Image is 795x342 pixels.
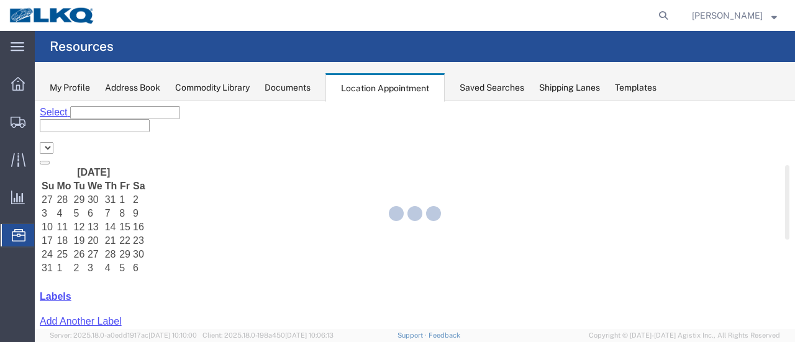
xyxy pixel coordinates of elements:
[50,31,114,62] h4: Resources
[84,161,96,173] td: 5
[70,133,83,146] td: 21
[98,147,111,160] td: 30
[5,190,37,200] a: Labels
[39,147,51,160] td: 26
[98,161,111,173] td: 6
[39,79,51,91] th: Tu
[39,120,51,132] td: 12
[52,79,68,91] th: We
[6,133,20,146] td: 17
[21,65,96,78] th: [DATE]
[52,106,68,119] td: 6
[6,106,20,119] td: 3
[148,331,197,339] span: [DATE] 10:10:00
[98,79,111,91] th: Sa
[98,133,111,146] td: 23
[39,133,51,146] td: 19
[615,81,656,94] div: Templates
[325,73,445,102] div: Location Appointment
[39,161,51,173] td: 2
[692,9,763,22] span: Sopha Sam
[70,147,83,160] td: 28
[70,161,83,173] td: 4
[84,120,96,132] td: 15
[6,161,20,173] td: 31
[105,81,160,94] div: Address Book
[21,106,37,119] td: 4
[429,331,460,339] a: Feedback
[589,330,780,341] span: Copyright © [DATE]-[DATE] Agistix Inc., All Rights Reserved
[21,133,37,146] td: 18
[5,6,32,16] span: Select
[460,81,524,94] div: Saved Searches
[84,92,96,105] td: 1
[52,147,68,160] td: 27
[39,92,51,105] td: 29
[98,92,111,105] td: 2
[84,147,96,160] td: 29
[52,120,68,132] td: 13
[70,79,83,91] th: Th
[5,6,35,16] a: Select
[21,120,37,132] td: 11
[285,331,334,339] span: [DATE] 10:06:13
[70,106,83,119] td: 7
[6,92,20,105] td: 27
[175,81,250,94] div: Commodity Library
[21,147,37,160] td: 25
[50,81,90,94] div: My Profile
[6,120,20,132] td: 10
[6,147,20,160] td: 24
[397,331,429,339] a: Support
[21,79,37,91] th: Mo
[9,6,96,25] img: logo
[84,133,96,146] td: 22
[70,120,83,132] td: 14
[52,133,68,146] td: 20
[70,92,83,105] td: 31
[84,106,96,119] td: 8
[6,79,20,91] th: Su
[202,331,334,339] span: Client: 2025.18.0-198a450
[98,106,111,119] td: 9
[691,8,778,23] button: [PERSON_NAME]
[5,215,87,225] a: Add Another Label
[539,81,600,94] div: Shipping Lanes
[21,92,37,105] td: 28
[52,161,68,173] td: 3
[50,331,197,339] span: Server: 2025.18.0-a0edd1917ac
[84,79,96,91] th: Fr
[39,106,51,119] td: 5
[21,161,37,173] td: 1
[265,81,311,94] div: Documents
[52,92,68,105] td: 30
[98,120,111,132] td: 16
